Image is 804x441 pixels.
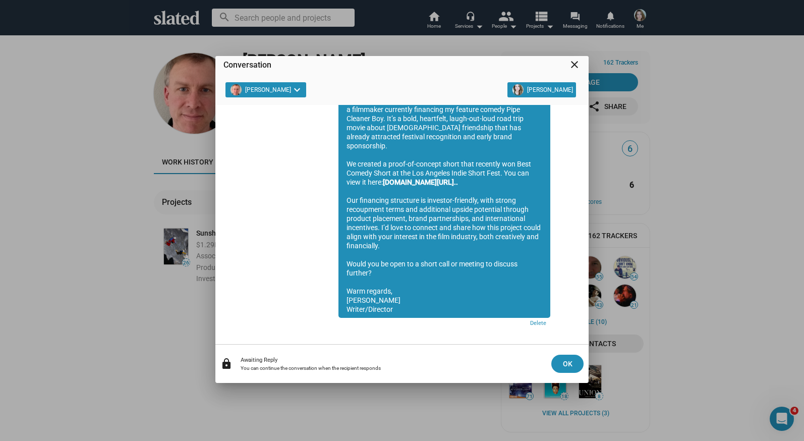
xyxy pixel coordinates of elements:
mat-icon: lock [220,358,233,370]
mat-icon: keyboard_arrow_down [291,84,303,96]
span: Conversation [223,60,271,70]
span: [PERSON_NAME] [527,84,573,95]
div: Dear [PERSON_NAME], I hope you’re doing well. My name is [PERSON_NAME], and I’m a filmmaker curre... [338,74,550,318]
div: You can continue the conversation when the recipient responds [241,365,543,371]
div: Awaiting Reply [241,357,543,363]
a: [DOMAIN_NAME][URL].. [383,178,458,186]
mat-icon: close [568,59,581,71]
button: OK [551,355,584,373]
a: Delete [338,318,550,330]
img: James Schafer [231,84,242,95]
span: [PERSON_NAME] [245,84,291,95]
img: Anna Rose Moore [512,84,524,95]
span: OK [559,355,576,373]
